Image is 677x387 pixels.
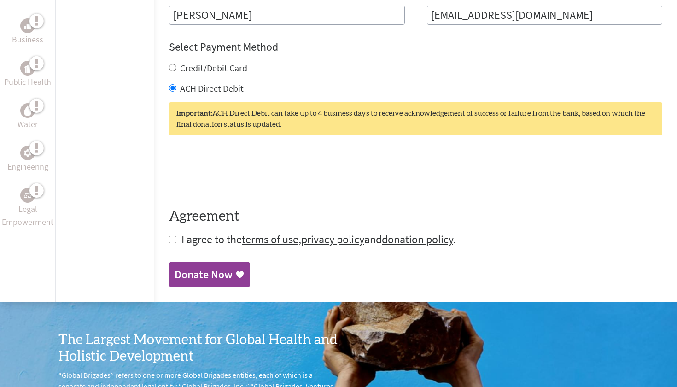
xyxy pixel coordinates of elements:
[20,146,35,160] div: Engineering
[176,110,212,117] strong: Important:
[169,6,405,25] input: Enter Full Name
[20,18,35,33] div: Business
[2,188,53,229] a: Legal EmpowermentLegal Empowerment
[24,64,31,73] img: Public Health
[169,262,250,287] a: Donate Now
[169,40,662,54] h4: Select Payment Method
[175,267,233,282] div: Donate Now
[181,232,456,246] span: I agree to the , and .
[169,154,309,190] iframe: reCAPTCHA
[180,82,244,94] label: ACH Direct Debit
[12,33,43,46] p: Business
[12,18,43,46] a: BusinessBusiness
[24,149,31,156] img: Engineering
[382,232,453,246] a: donation policy
[24,22,31,29] img: Business
[24,193,31,198] img: Legal Empowerment
[4,61,51,88] a: Public HealthPublic Health
[169,102,662,135] div: ACH Direct Debit can take up to 4 business days to receive acknowledgement of success or failure ...
[20,188,35,203] div: Legal Empowerment
[169,208,662,225] h4: Agreement
[4,76,51,88] p: Public Health
[242,232,298,246] a: terms of use
[180,62,247,74] label: Credit/Debit Card
[7,146,48,173] a: EngineeringEngineering
[427,6,663,25] input: Your Email
[24,105,31,116] img: Water
[18,118,38,131] p: Water
[18,103,38,131] a: WaterWater
[2,203,53,229] p: Legal Empowerment
[58,332,338,365] h3: The Largest Movement for Global Health and Holistic Development
[301,232,364,246] a: privacy policy
[20,103,35,118] div: Water
[20,61,35,76] div: Public Health
[7,160,48,173] p: Engineering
